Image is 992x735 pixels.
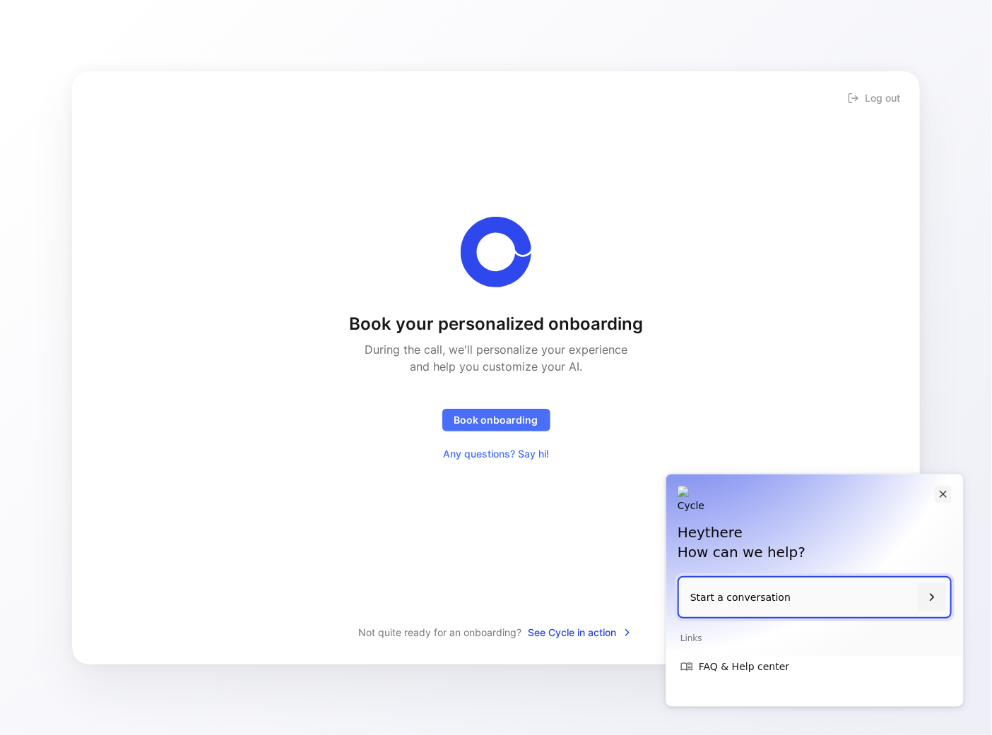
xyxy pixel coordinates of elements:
[454,412,538,429] span: Book onboarding
[349,313,643,335] h1: Book your personalized onboarding
[357,341,635,375] h2: During the call, we'll personalize your experience and help you customize your AI.
[527,623,634,642] button: See Cycle in action
[528,624,633,641] span: See Cycle in action
[431,443,561,465] button: Any questions? Say hi!
[358,624,521,641] span: Not quite ready for an onboarding?
[845,88,903,108] button: Log out
[442,409,550,431] button: Book onboarding
[443,446,549,462] span: Any questions? Say hi!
